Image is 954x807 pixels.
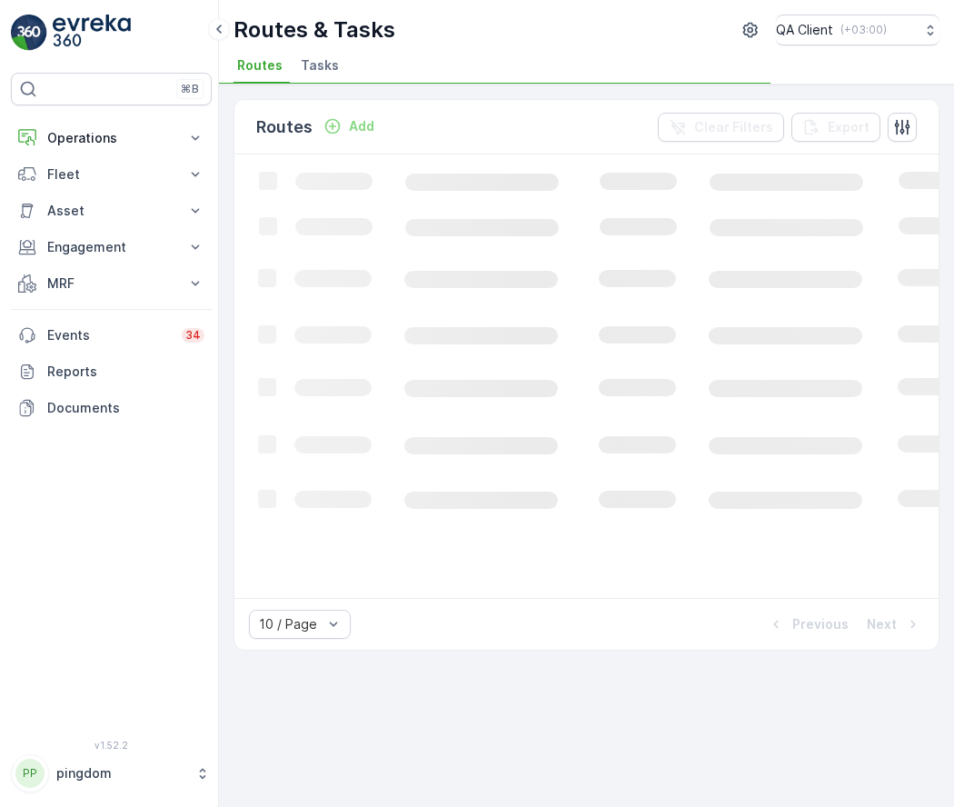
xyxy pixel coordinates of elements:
[237,56,283,75] span: Routes
[840,23,887,37] p: ( +03:00 )
[11,15,47,51] img: logo
[11,390,212,426] a: Documents
[47,238,175,256] p: Engagement
[349,117,374,135] p: Add
[792,615,849,633] p: Previous
[776,15,939,45] button: QA Client(+03:00)
[316,115,382,137] button: Add
[11,265,212,302] button: MRF
[11,740,212,751] span: v 1.52.2
[15,759,45,788] div: PP
[301,56,339,75] span: Tasks
[658,113,784,142] button: Clear Filters
[53,15,131,51] img: logo_light-DOdMpM7g.png
[11,120,212,156] button: Operations
[867,615,897,633] p: Next
[47,363,204,381] p: Reports
[47,326,171,344] p: Events
[56,764,186,782] p: pingdom
[234,15,395,45] p: Routes & Tasks
[791,113,880,142] button: Export
[47,129,175,147] p: Operations
[11,354,212,390] a: Reports
[11,156,212,193] button: Fleet
[47,165,175,184] p: Fleet
[47,399,204,417] p: Documents
[11,754,212,792] button: PPpingdom
[185,328,201,343] p: 34
[11,229,212,265] button: Engagement
[256,115,313,140] p: Routes
[694,118,773,136] p: Clear Filters
[47,202,175,220] p: Asset
[776,21,833,39] p: QA Client
[181,82,199,96] p: ⌘B
[828,118,870,136] p: Export
[47,274,175,293] p: MRF
[865,613,924,635] button: Next
[11,193,212,229] button: Asset
[765,613,850,635] button: Previous
[11,317,212,354] a: Events34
